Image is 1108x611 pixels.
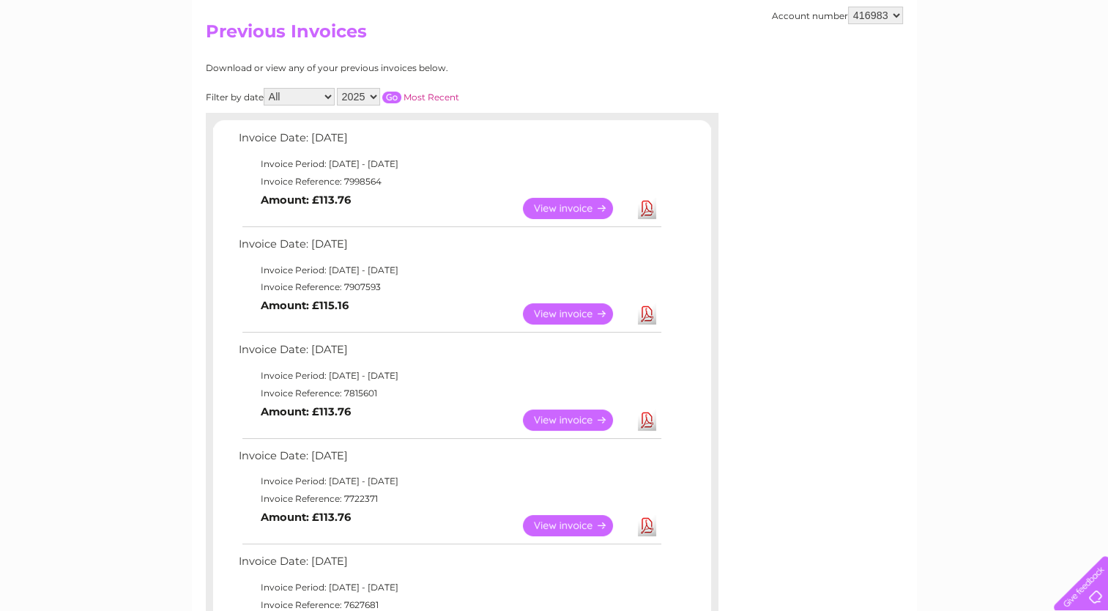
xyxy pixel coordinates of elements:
a: Download [638,303,656,325]
td: Invoice Period: [DATE] - [DATE] [235,473,663,490]
a: 0333 014 3131 [832,7,933,26]
td: Invoice Reference: 7998564 [235,173,663,190]
a: View [523,303,631,325]
a: Telecoms [928,62,972,73]
b: Amount: £115.16 [261,299,349,312]
a: View [523,410,631,431]
td: Invoice Reference: 7907593 [235,278,663,296]
img: logo.png [39,38,114,83]
td: Invoice Period: [DATE] - [DATE] [235,262,663,279]
td: Invoice Period: [DATE] - [DATE] [235,579,663,596]
a: Download [638,410,656,431]
a: Blog [981,62,1002,73]
a: Energy [887,62,919,73]
td: Invoice Period: [DATE] - [DATE] [235,155,663,173]
a: View [523,198,631,219]
a: View [523,515,631,536]
a: Download [638,198,656,219]
td: Invoice Reference: 7722371 [235,490,663,508]
h2: Previous Invoices [206,21,903,49]
a: Log out [1060,62,1094,73]
b: Amount: £113.76 [261,405,351,418]
div: Filter by date [206,88,590,105]
div: Account number [772,7,903,24]
div: Clear Business is a trading name of Verastar Limited (registered in [GEOGRAPHIC_DATA] No. 3667643... [209,8,901,71]
a: Water [850,62,878,73]
td: Invoice Date: [DATE] [235,128,663,155]
a: Download [638,515,656,536]
td: Invoice Date: [DATE] [235,552,663,579]
div: Download or view any of your previous invoices below. [206,63,590,73]
b: Amount: £113.76 [261,511,351,524]
td: Invoice Date: [DATE] [235,234,663,262]
td: Invoice Date: [DATE] [235,340,663,367]
a: Contact [1011,62,1046,73]
td: Invoice Period: [DATE] - [DATE] [235,367,663,385]
td: Invoice Date: [DATE] [235,446,663,473]
td: Invoice Reference: 7815601 [235,385,663,402]
a: Most Recent [404,92,459,103]
b: Amount: £113.76 [261,193,351,207]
